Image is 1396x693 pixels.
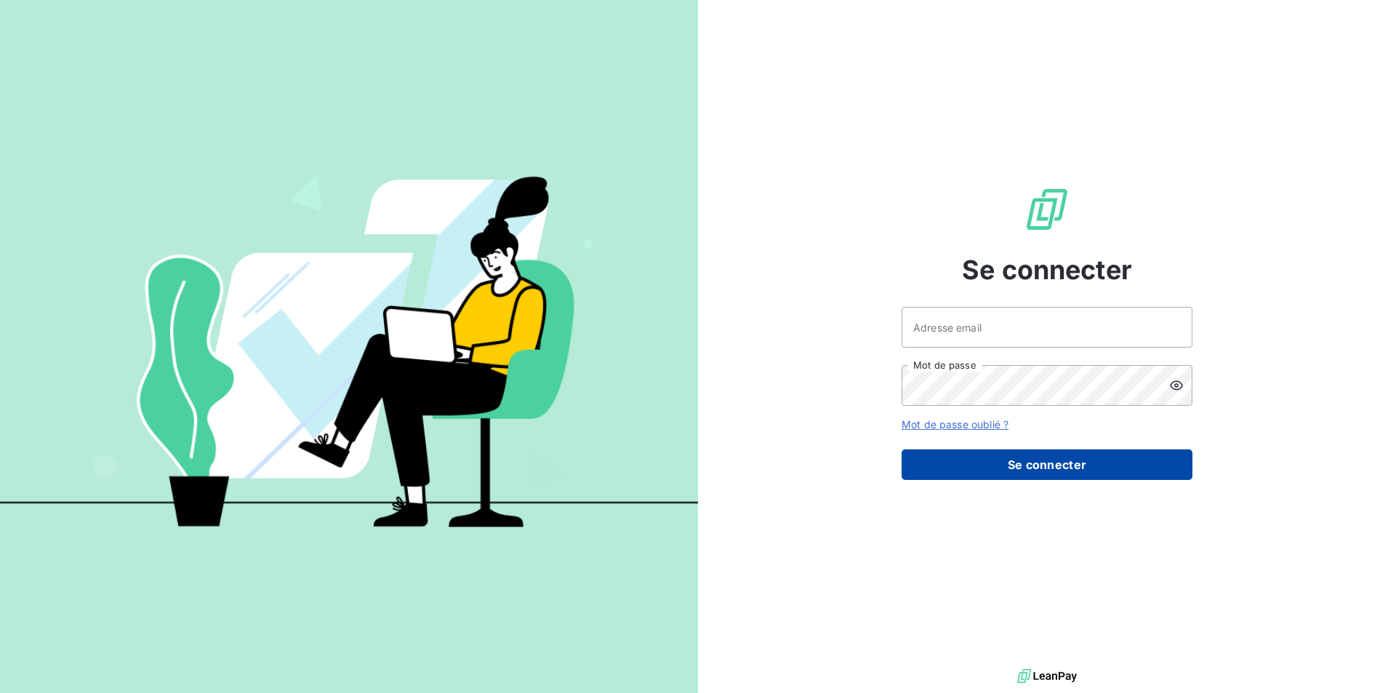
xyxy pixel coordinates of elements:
[902,418,1008,430] a: Mot de passe oublié ?
[1017,665,1077,687] img: logo
[902,449,1192,480] button: Se connecter
[962,250,1132,289] span: Se connecter
[902,307,1192,348] input: placeholder
[1024,186,1070,233] img: Logo LeanPay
